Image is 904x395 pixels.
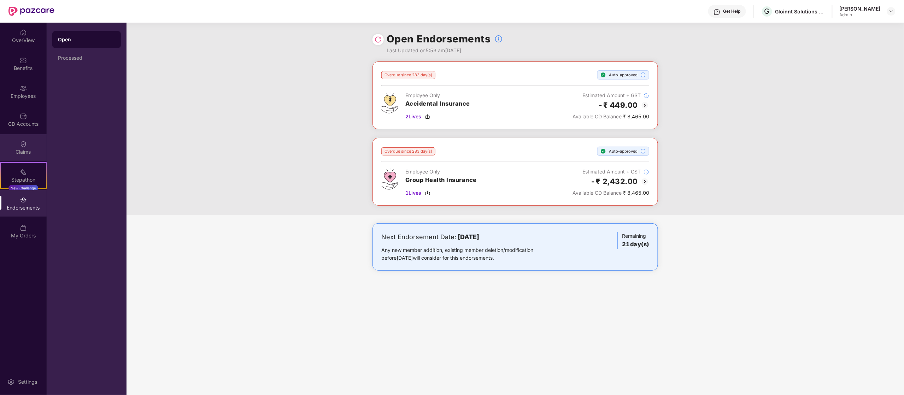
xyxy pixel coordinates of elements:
img: svg+xml;base64,PHN2ZyBpZD0iRG93bmxvYWQtMzJ4MzIiIHhtbG5zPSJodHRwOi8vd3d3LnczLm9yZy8yMDAwL3N2ZyIgd2... [425,190,430,196]
h1: Open Endorsements [387,31,491,47]
img: svg+xml;base64,PHN2ZyBpZD0iSG9tZSIgeG1sbnM9Imh0dHA6Ly93d3cudzMub3JnLzIwMDAvc3ZnIiB3aWR0aD0iMjAiIG... [20,29,27,36]
div: Estimated Amount + GST [573,92,649,99]
div: Estimated Amount + GST [573,168,649,176]
img: svg+xml;base64,PHN2ZyBpZD0iRW1wbG95ZWVzIiB4bWxucz0iaHR0cDovL3d3dy53My5vcmcvMjAwMC9zdmciIHdpZHRoPS... [20,85,27,92]
div: New Challenge [8,185,38,191]
img: svg+xml;base64,PHN2ZyBpZD0iSW5mb18tXzMyeDMyIiBkYXRhLW5hbWU9IkluZm8gLSAzMngzMiIgeG1sbnM9Imh0dHA6Ly... [640,148,646,154]
div: Last Updated on 5:53 am[DATE] [387,47,503,54]
div: Open [58,36,115,43]
img: svg+xml;base64,PHN2ZyBpZD0iQmFjay0yMHgyMCIgeG1sbnM9Imh0dHA6Ly93d3cudzMub3JnLzIwMDAvc3ZnIiB3aWR0aD... [641,101,649,110]
img: svg+xml;base64,PHN2ZyBpZD0iSGVscC0zMngzMiIgeG1sbnM9Imh0dHA6Ly93d3cudzMub3JnLzIwMDAvc3ZnIiB3aWR0aD... [714,8,721,16]
div: Overdue since 283 day(s) [381,71,435,79]
img: svg+xml;base64,PHN2ZyBpZD0iU2V0dGluZy0yMHgyMCIgeG1sbnM9Imh0dHA6Ly93d3cudzMub3JnLzIwMDAvc3ZnIiB3aW... [7,378,14,385]
span: 2 Lives [405,113,421,120]
div: Any new member addition, existing member deletion/modification before [DATE] will consider for th... [381,246,556,262]
h3: Accidental Insurance [405,99,470,108]
img: svg+xml;base64,PHN2ZyBpZD0iQmVuZWZpdHMiIHhtbG5zPSJodHRwOi8vd3d3LnczLm9yZy8yMDAwL3N2ZyIgd2lkdGg9Ij... [20,57,27,64]
img: svg+xml;base64,PHN2ZyBpZD0iU3RlcC1Eb25lLTE2eDE2IiB4bWxucz0iaHR0cDovL3d3dy53My5vcmcvMjAwMC9zdmciIH... [600,148,606,154]
img: svg+xml;base64,PHN2ZyBpZD0iSW5mb18tXzMyeDMyIiBkYXRhLW5hbWU9IkluZm8gLSAzMngzMiIgeG1sbnM9Imh0dHA6Ly... [644,93,649,99]
img: svg+xml;base64,PHN2ZyB4bWxucz0iaHR0cDovL3d3dy53My5vcmcvMjAwMC9zdmciIHdpZHRoPSIyMSIgaGVpZ2h0PSIyMC... [20,169,27,176]
img: svg+xml;base64,PHN2ZyBpZD0iU3RlcC1Eb25lLTE2eDE2IiB4bWxucz0iaHR0cDovL3d3dy53My5vcmcvMjAwMC9zdmciIH... [600,72,606,78]
div: Overdue since 283 day(s) [381,147,435,155]
span: G [764,7,770,16]
img: svg+xml;base64,PHN2ZyBpZD0iSW5mb18tXzMyeDMyIiBkYXRhLW5hbWU9IkluZm8gLSAzMngzMiIgeG1sbnM9Imh0dHA6Ly... [640,72,646,78]
div: Auto-approved [597,147,649,156]
img: New Pazcare Logo [8,7,54,16]
div: Remaining [617,232,649,249]
h3: 21 day(s) [622,240,649,249]
img: svg+xml;base64,PHN2ZyB4bWxucz0iaHR0cDovL3d3dy53My5vcmcvMjAwMC9zdmciIHdpZHRoPSI0OS4zMjEiIGhlaWdodD... [381,92,398,113]
div: Stepathon [1,176,46,183]
img: svg+xml;base64,PHN2ZyBpZD0iQ0RfQWNjb3VudHMiIGRhdGEtbmFtZT0iQ0QgQWNjb3VudHMiIHhtbG5zPSJodHRwOi8vd3... [20,113,27,120]
span: Available CD Balance [573,113,622,119]
div: ₹ 8,465.00 [573,189,649,197]
img: svg+xml;base64,PHN2ZyBpZD0iRG93bmxvYWQtMzJ4MzIiIHhtbG5zPSJodHRwOi8vd3d3LnczLm9yZy8yMDAwL3N2ZyIgd2... [425,114,430,119]
img: svg+xml;base64,PHN2ZyBpZD0iSW5mb18tXzMyeDMyIiBkYXRhLW5hbWU9IkluZm8gLSAzMngzMiIgeG1sbnM9Imh0dHA6Ly... [644,169,649,175]
img: svg+xml;base64,PHN2ZyBpZD0iUmVsb2FkLTMyeDMyIiB4bWxucz0iaHR0cDovL3d3dy53My5vcmcvMjAwMC9zdmciIHdpZH... [375,36,382,43]
div: [PERSON_NAME] [840,5,881,12]
div: Get Help [723,8,741,14]
div: Settings [16,378,39,385]
div: Gloinnt Solutions Private Limited [775,8,825,15]
h2: -₹ 449.00 [598,99,638,111]
h2: -₹ 2,432.00 [591,176,638,187]
span: 1 Lives [405,189,421,197]
img: svg+xml;base64,PHN2ZyB4bWxucz0iaHR0cDovL3d3dy53My5vcmcvMjAwMC9zdmciIHdpZHRoPSI0Ny43MTQiIGhlaWdodD... [381,168,398,190]
img: svg+xml;base64,PHN2ZyBpZD0iQ2xhaW0iIHhtbG5zPSJodHRwOi8vd3d3LnczLm9yZy8yMDAwL3N2ZyIgd2lkdGg9IjIwIi... [20,141,27,148]
div: Admin [840,12,881,18]
span: Available CD Balance [573,190,622,196]
div: Auto-approved [597,70,649,79]
div: Next Endorsement Date: [381,232,556,242]
img: svg+xml;base64,PHN2ZyBpZD0iSW5mb18tXzMyeDMyIiBkYXRhLW5hbWU9IkluZm8gLSAzMngzMiIgeG1sbnM9Imh0dHA6Ly... [494,35,503,43]
div: Employee Only [405,168,477,176]
div: ₹ 8,465.00 [573,113,649,120]
img: svg+xml;base64,PHN2ZyBpZD0iQmFjay0yMHgyMCIgeG1sbnM9Imh0dHA6Ly93d3cudzMub3JnLzIwMDAvc3ZnIiB3aWR0aD... [641,177,649,186]
div: Employee Only [405,92,470,99]
img: svg+xml;base64,PHN2ZyBpZD0iTXlfT3JkZXJzIiBkYXRhLW5hbWU9Ik15IE9yZGVycyIgeG1sbnM9Imh0dHA6Ly93d3cudz... [20,224,27,231]
img: svg+xml;base64,PHN2ZyBpZD0iRW5kb3JzZW1lbnRzIiB4bWxucz0iaHR0cDovL3d3dy53My5vcmcvMjAwMC9zdmciIHdpZH... [20,196,27,204]
h3: Group Health Insurance [405,176,477,185]
div: Processed [58,55,115,61]
img: svg+xml;base64,PHN2ZyBpZD0iRHJvcGRvd24tMzJ4MzIiIHhtbG5zPSJodHRwOi8vd3d3LnczLm9yZy8yMDAwL3N2ZyIgd2... [888,8,894,14]
b: [DATE] [458,233,479,241]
